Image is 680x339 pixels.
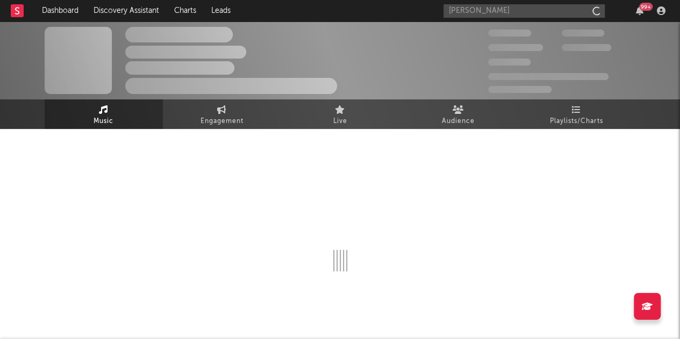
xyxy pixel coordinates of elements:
a: Engagement [163,99,281,129]
span: 50.000.000 [488,44,543,51]
a: Music [45,99,163,129]
span: Audience [442,115,475,128]
span: 100.000 [488,59,531,66]
a: Live [281,99,399,129]
a: Audience [399,99,518,129]
span: Engagement [201,115,244,128]
div: 99 + [639,3,653,11]
button: 99+ [636,6,643,15]
input: Search for artists [443,4,605,18]
span: 1.000.000 [562,44,611,51]
span: Playlists/Charts [550,115,603,128]
span: 100.000 [562,30,604,37]
a: Playlists/Charts [518,99,636,129]
span: 50.000.000 Monthly Listeners [488,73,609,80]
span: Jump Score: 85.0 [488,86,552,93]
span: Live [333,115,347,128]
span: 300.000 [488,30,531,37]
span: Music [94,115,113,128]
